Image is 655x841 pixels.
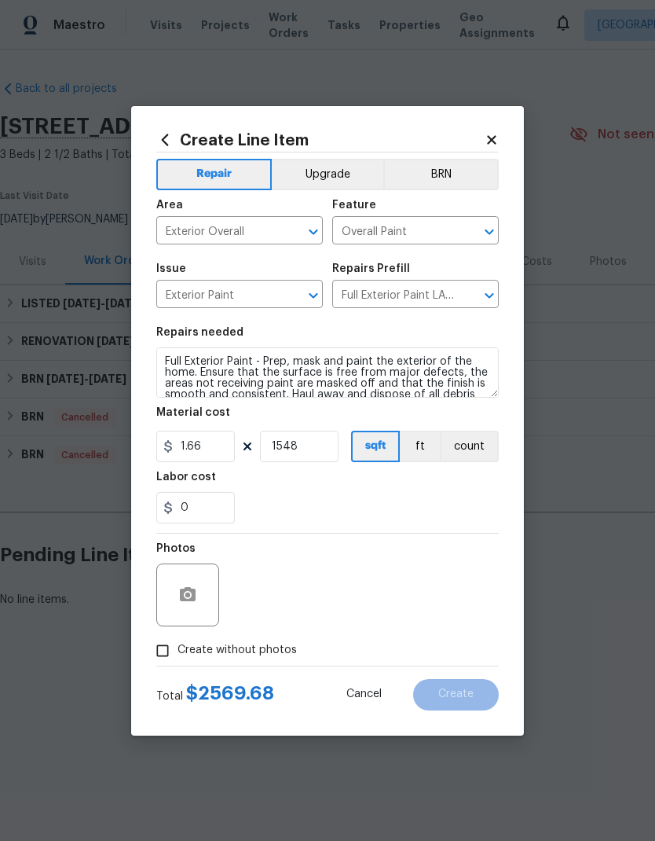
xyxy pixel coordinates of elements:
button: Open [478,221,500,243]
h5: Photos [156,543,196,554]
h5: Area [156,200,183,211]
span: Create [438,689,474,700]
button: BRN [383,159,499,190]
span: Create without photos [177,642,297,659]
button: ft [400,431,440,462]
button: Open [478,285,500,307]
button: Open [302,285,324,307]
button: Repair [156,159,272,190]
h5: Material cost [156,407,230,418]
button: sqft [351,431,400,462]
span: Cancel [346,689,382,700]
button: Upgrade [272,159,384,190]
h5: Labor cost [156,472,216,483]
textarea: Full Exterior Paint - Prep, mask and paint the exterior of the home. Ensure that the surface is f... [156,347,499,398]
button: Create [413,679,499,711]
h5: Repairs Prefill [332,263,410,274]
button: Open [302,221,324,243]
button: Cancel [321,679,407,711]
span: $ 2569.68 [186,684,274,703]
div: Total [156,685,274,704]
h5: Feature [332,200,376,211]
button: count [440,431,499,462]
h5: Issue [156,263,186,274]
h2: Create Line Item [156,131,485,149]
h5: Repairs needed [156,327,243,338]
